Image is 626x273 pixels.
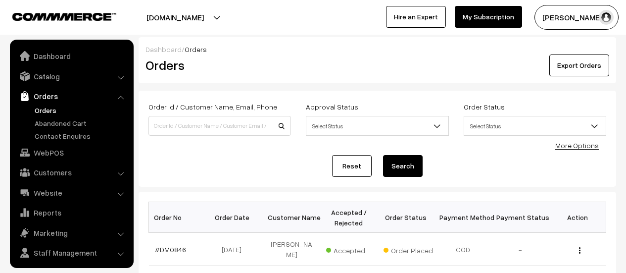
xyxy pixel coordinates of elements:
span: Accepted [326,243,376,256]
a: Orders [12,87,130,105]
td: [PERSON_NAME] [263,233,321,266]
a: Customers [12,164,130,181]
th: Payment Method [434,202,492,233]
img: Menu [579,247,580,254]
label: Approval Status [306,102,358,112]
span: Select Status [464,117,606,135]
td: COD [434,233,492,266]
a: #DM0846 [155,245,186,254]
a: My Subscription [455,6,522,28]
a: Reports [12,204,130,221]
a: Staff Management [12,244,130,262]
button: [PERSON_NAME] [534,5,619,30]
img: COMMMERCE [12,13,116,20]
th: Accepted / Rejected [320,202,378,233]
th: Order Date [206,202,263,233]
th: Payment Status [492,202,549,233]
a: Dashboard [12,47,130,65]
th: Order Status [378,202,435,233]
a: Marketing [12,224,130,242]
h2: Orders [145,57,290,73]
td: [DATE] [206,233,263,266]
a: Dashboard [145,45,182,54]
div: / [145,44,609,55]
a: Website [12,184,130,202]
a: Orders [32,105,130,115]
label: Order Status [464,102,505,112]
a: More Options [555,141,599,150]
button: Search [383,155,423,177]
a: Hire an Expert [386,6,446,28]
a: COMMMERCE [12,10,99,22]
span: Select Status [306,116,448,136]
span: Orders [185,45,207,54]
label: Order Id / Customer Name, Email, Phone [148,102,277,112]
th: Action [549,202,606,233]
th: Customer Name [263,202,321,233]
a: Reset [332,155,372,177]
button: [DOMAIN_NAME] [112,5,239,30]
span: Select Status [306,117,448,135]
td: - [492,233,549,266]
a: Catalog [12,67,130,85]
button: Export Orders [549,55,609,76]
a: Abandoned Cart [32,118,130,128]
th: Order No [149,202,206,233]
a: WebPOS [12,144,130,162]
a: Contact Enquires [32,131,130,141]
img: user [599,10,614,25]
span: Select Status [464,116,606,136]
span: Order Placed [384,243,433,256]
input: Order Id / Customer Name / Customer Email / Customer Phone [148,116,291,136]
